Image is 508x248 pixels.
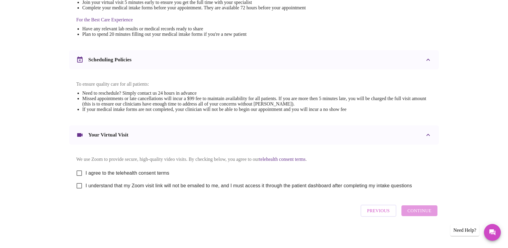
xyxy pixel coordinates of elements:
[76,17,306,23] h4: For the Best Care Experience
[450,225,479,236] div: Need Help?
[69,50,439,69] div: Scheduling Policies
[484,224,501,241] button: Messages
[82,32,306,37] li: Plan to spend 20 minutes filling out your medical intake forms if you're a new patient
[259,157,306,162] a: telehealth consent terms
[86,170,169,177] span: I agree to the telehealth consent terms
[82,26,306,32] li: Have any relevant lab results or medical records ready to share
[76,81,432,87] p: To ensure quality care for all patients:
[361,205,396,217] button: Previous
[367,207,390,215] span: Previous
[88,132,129,138] h3: Your Virtual Visit
[82,5,306,11] li: Complete your medical intake forms before your appointment. They are available 72 hours before yo...
[82,107,432,112] li: If your medical intake forms are not completed, your clinician will not be able to begin our appo...
[69,125,439,145] div: Your Virtual Visit
[76,157,432,162] p: We use Zoom to provide secure, high-quality video visits. By checking below, you agree to our .
[82,90,432,96] li: Need to reschedule? Simply contact us 24 hours in advance
[82,96,432,107] li: Missed appointments or late cancellations will incur a $99 fee to maintain availability for all p...
[86,182,412,189] span: I understand that my Zoom visit link will not be emailed to me, and I must access it through the ...
[88,57,132,63] h3: Scheduling Policies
